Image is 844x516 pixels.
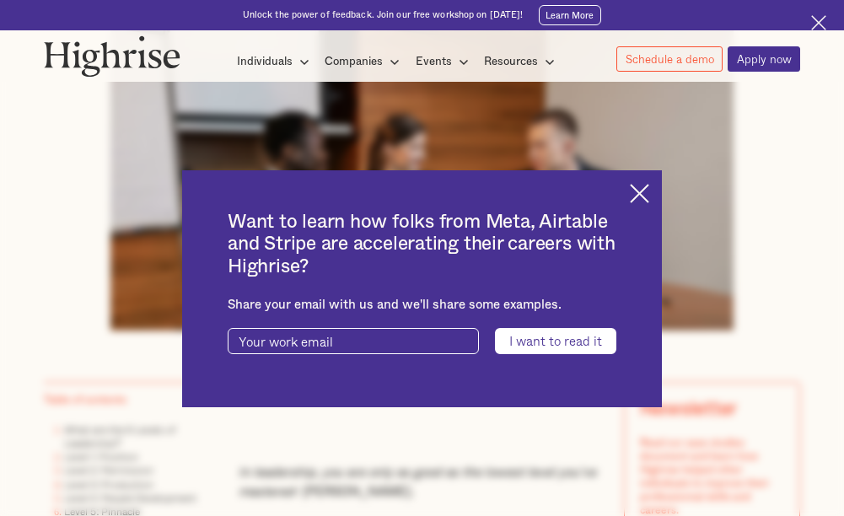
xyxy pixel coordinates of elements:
h2: Want to learn how folks from Meta, Airtable and Stripe are accelerating their careers with Highrise? [228,211,616,277]
img: Cross icon [630,184,649,203]
div: Events [416,51,452,72]
img: Cross icon [811,15,826,30]
img: Highrise logo [44,35,180,77]
div: Individuals [237,51,293,72]
div: Events [416,51,474,72]
div: Resources [484,51,560,72]
a: Schedule a demo [616,46,723,72]
div: Unlock the power of feedback. Join our free workshop on [DATE]! [243,9,524,21]
a: Apply now [728,46,800,72]
div: Resources [484,51,538,72]
div: Share your email with us and we'll share some examples. [228,298,616,313]
a: Learn More [539,5,602,25]
form: current-ascender-blog-article-modal-form [228,328,616,353]
div: Companies [325,51,383,72]
div: Companies [325,51,405,72]
input: I want to read it [495,328,616,353]
div: Individuals [237,51,314,72]
input: Your work email [228,328,479,353]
